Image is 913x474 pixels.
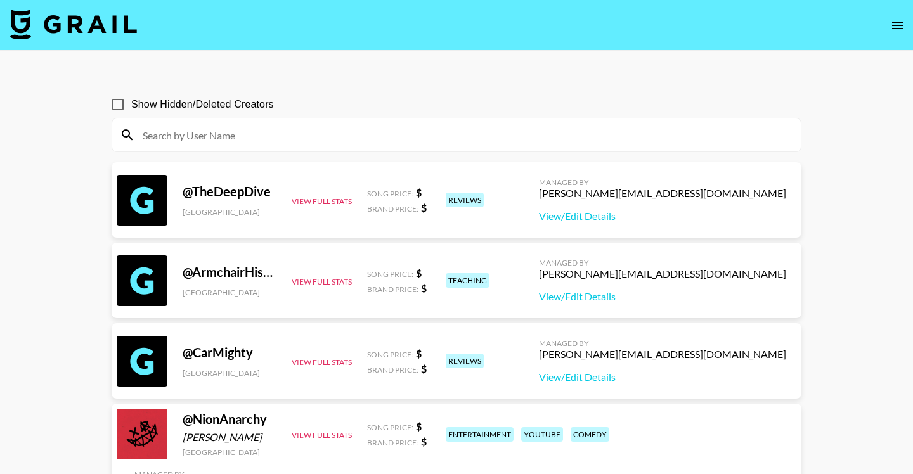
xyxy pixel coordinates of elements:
span: Brand Price: [367,285,418,294]
div: comedy [571,427,609,442]
span: Song Price: [367,350,413,359]
div: [PERSON_NAME][EMAIL_ADDRESS][DOMAIN_NAME] [539,187,786,200]
a: View/Edit Details [539,371,786,383]
div: entertainment [446,427,514,442]
input: Search by User Name [135,125,793,145]
strong: $ [421,435,427,447]
div: Managed By [539,338,786,348]
div: youtube [521,427,563,442]
button: View Full Stats [292,196,352,206]
div: reviews [446,193,484,207]
div: @ ArmchairHistorian [183,264,276,280]
a: View/Edit Details [539,210,786,222]
strong: $ [416,347,422,359]
div: [PERSON_NAME] [183,431,276,444]
div: [GEOGRAPHIC_DATA] [183,447,276,457]
strong: $ [421,362,427,375]
img: Grail Talent [10,9,137,39]
strong: $ [421,202,427,214]
span: Brand Price: [367,365,418,375]
span: Song Price: [367,269,413,279]
button: open drawer [885,13,910,38]
div: @ CarMighty [183,345,276,361]
span: Song Price: [367,423,413,432]
strong: $ [416,186,422,198]
span: Brand Price: [367,204,418,214]
strong: $ [416,267,422,279]
a: View/Edit Details [539,290,786,303]
div: [PERSON_NAME][EMAIL_ADDRESS][DOMAIN_NAME] [539,348,786,361]
div: @ TheDeepDive [183,184,276,200]
button: View Full Stats [292,430,352,440]
div: [GEOGRAPHIC_DATA] [183,207,276,217]
span: Song Price: [367,189,413,198]
div: reviews [446,354,484,368]
button: View Full Stats [292,357,352,367]
button: View Full Stats [292,277,352,286]
div: Managed By [539,258,786,267]
div: [PERSON_NAME][EMAIL_ADDRESS][DOMAIN_NAME] [539,267,786,280]
div: [GEOGRAPHIC_DATA] [183,288,276,297]
div: [GEOGRAPHIC_DATA] [183,368,276,378]
div: @ NionAnarchy [183,411,276,427]
span: Show Hidden/Deleted Creators [131,97,274,112]
span: Brand Price: [367,438,418,447]
strong: $ [416,420,422,432]
strong: $ [421,282,427,294]
div: Managed By [539,177,786,187]
div: teaching [446,273,489,288]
